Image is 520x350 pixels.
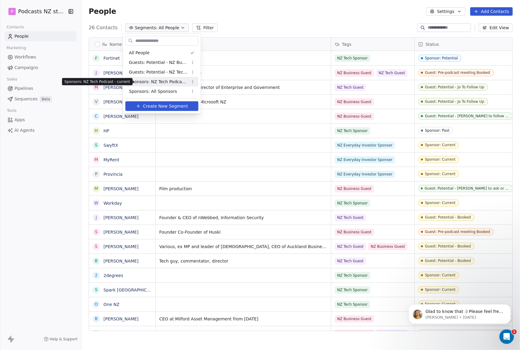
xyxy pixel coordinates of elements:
span: Sponsors: All Sponsors [129,88,177,95]
iframe: Intercom notifications message [399,292,520,334]
span: Guests: Potential - NZ Business Podcast [129,59,188,66]
button: Create New Segment [125,101,198,111]
span: Create New Segment [143,103,188,109]
div: Suggestions [125,48,198,96]
p: Sponsors: NZ Tech Podcast - current [65,79,130,84]
span: All People [129,50,150,56]
span: Sponsors: NZ Tech Podcast - current [129,79,188,85]
iframe: Intercom live chat [499,330,514,344]
span: Guests: Potential - NZ Tech Podcast [129,69,188,75]
span: 1 [512,330,517,334]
